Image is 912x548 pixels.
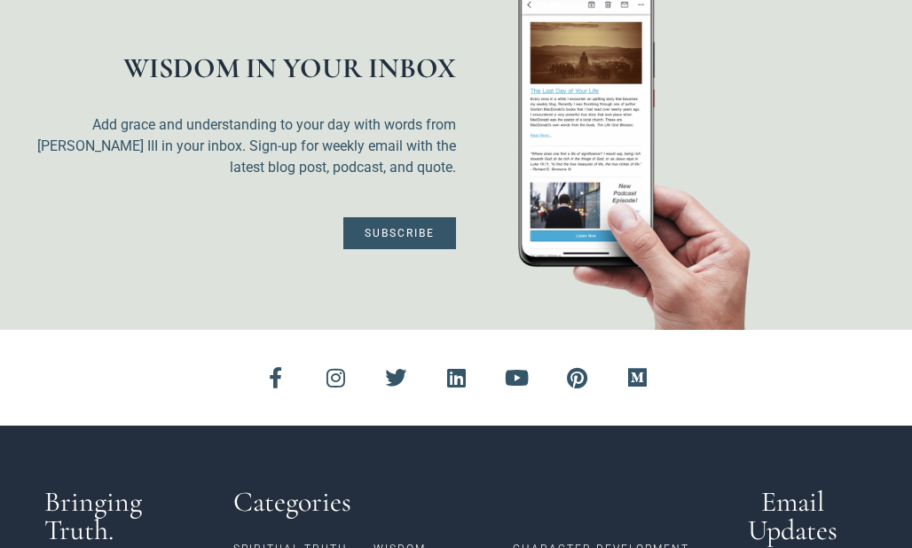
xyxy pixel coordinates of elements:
h3: Categories [233,488,699,516]
h1: WISDOM IN YOUR INBOX [35,54,456,82]
h3: Bringing Truth. [44,488,216,544]
h3: Email Updates [717,488,868,544]
span: Subscribe [365,228,435,239]
p: Add grace and understanding to your day with words from [PERSON_NAME] III in your inbox. Sign-up ... [35,114,456,178]
a: Subscribe [343,217,456,249]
